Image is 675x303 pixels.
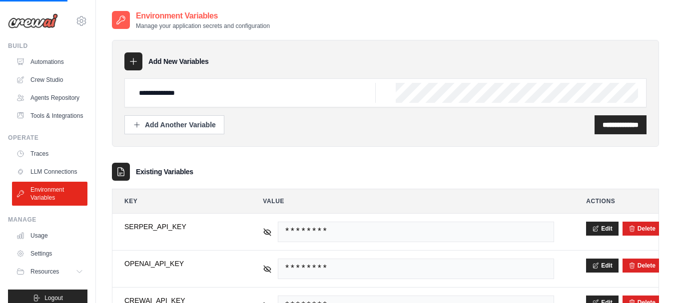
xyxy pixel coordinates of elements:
[586,259,619,273] button: Edit
[124,115,224,134] button: Add Another Variable
[136,10,270,22] h2: Environment Variables
[8,42,87,50] div: Build
[12,54,87,70] a: Automations
[12,246,87,262] a: Settings
[12,264,87,280] button: Resources
[12,146,87,162] a: Traces
[124,222,231,232] span: SERPER_API_KEY
[8,13,58,28] img: Logo
[629,225,656,233] button: Delete
[148,56,209,66] h3: Add New Variables
[629,262,656,270] button: Delete
[12,90,87,106] a: Agents Repository
[251,189,566,213] th: Value
[8,134,87,142] div: Operate
[8,216,87,224] div: Manage
[12,182,87,206] a: Environment Variables
[136,167,193,177] h3: Existing Variables
[12,228,87,244] a: Usage
[12,108,87,124] a: Tools & Integrations
[112,189,243,213] th: Key
[133,120,216,130] div: Add Another Variable
[574,189,659,213] th: Actions
[30,268,59,276] span: Resources
[124,259,231,269] span: OPENAI_API_KEY
[136,22,270,30] p: Manage your application secrets and configuration
[586,222,619,236] button: Edit
[44,294,63,302] span: Logout
[12,164,87,180] a: LLM Connections
[12,72,87,88] a: Crew Studio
